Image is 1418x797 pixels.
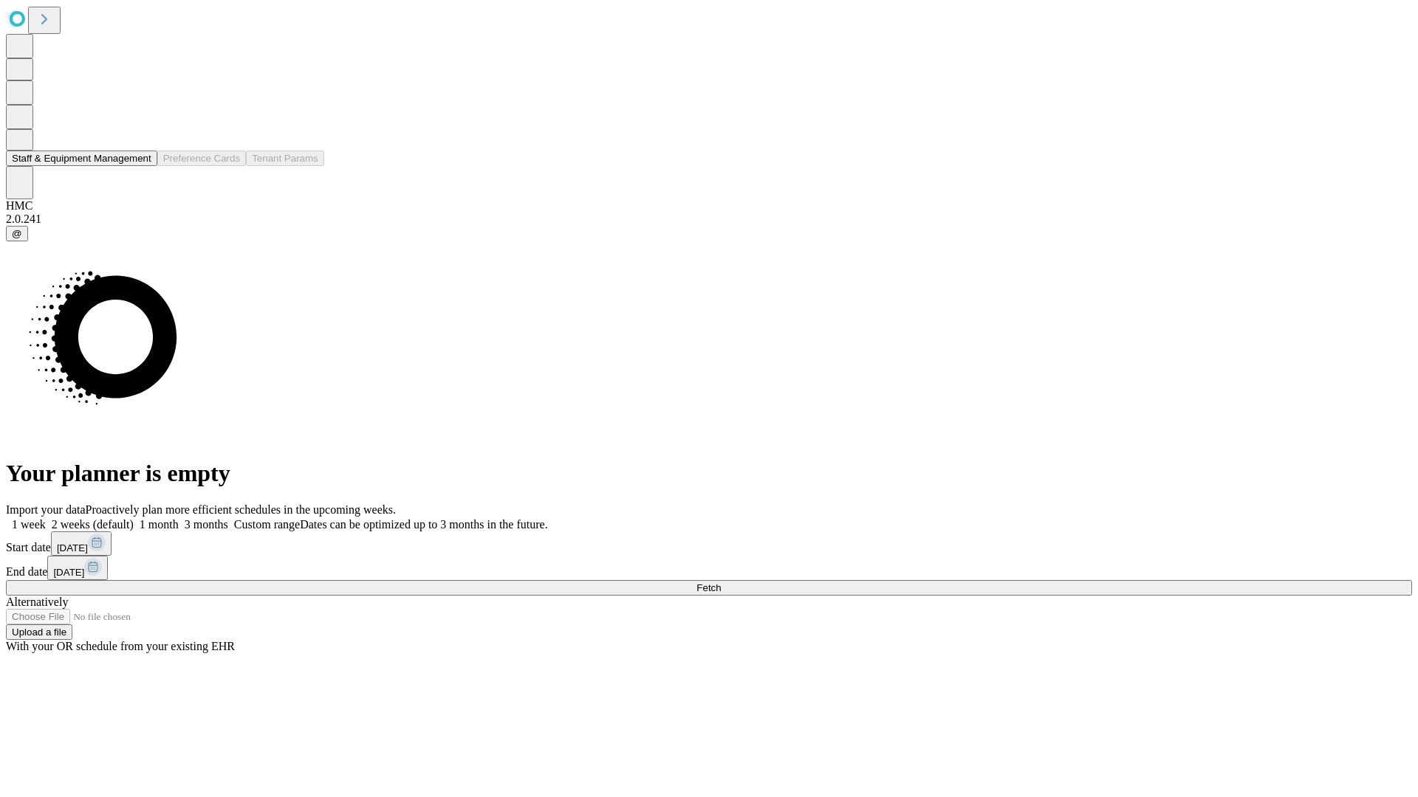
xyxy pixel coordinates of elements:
span: Import your data [6,503,86,516]
span: 2 weeks (default) [52,518,134,531]
span: Custom range [234,518,300,531]
span: 3 months [185,518,228,531]
button: Upload a file [6,624,72,640]
button: Fetch [6,580,1412,596]
span: [DATE] [57,542,88,553]
span: 1 month [140,518,179,531]
span: Fetch [696,582,721,593]
button: [DATE] [51,531,112,556]
div: 2.0.241 [6,213,1412,226]
span: @ [12,228,22,239]
div: End date [6,556,1412,580]
div: HMC [6,199,1412,213]
h1: Your planner is empty [6,460,1412,487]
span: With your OR schedule from your existing EHR [6,640,235,652]
button: Preference Cards [157,151,246,166]
button: Tenant Params [246,151,324,166]
span: [DATE] [53,567,84,578]
span: Dates can be optimized up to 3 months in the future. [300,518,547,531]
button: @ [6,226,28,241]
button: [DATE] [47,556,108,580]
span: Alternatively [6,596,68,608]
span: Proactively plan more efficient schedules in the upcoming weeks. [86,503,396,516]
div: Start date [6,531,1412,556]
button: Staff & Equipment Management [6,151,157,166]
span: 1 week [12,518,46,531]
